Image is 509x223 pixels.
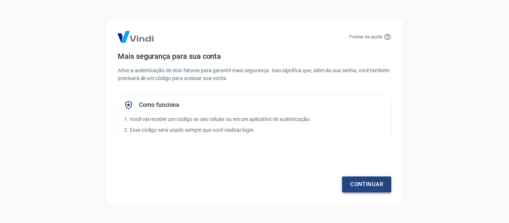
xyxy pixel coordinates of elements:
p: 1. Você vai receber um código no seu celular ou em um aplicativo de autenticação. [124,115,385,123]
h4: Mais segurança para sua conta [118,52,391,61]
p: Ative a autenticação de dois fatores para garantir mais segurança. Isso significa que, além da su... [118,67,391,82]
a: Continuar [342,176,391,192]
h5: Como funciona [139,101,179,109]
img: Logo Vind [118,31,154,43]
p: Precisa de ajuda [349,34,382,40]
p: 2. Esse código será usado sempre que você realizar login. [124,126,385,134]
